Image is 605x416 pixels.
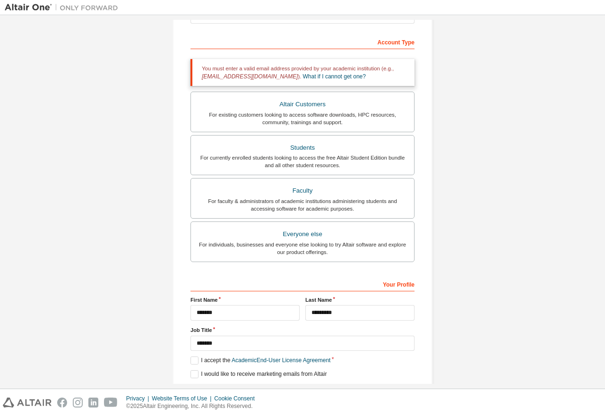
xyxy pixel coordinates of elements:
[190,59,415,86] div: You must enter a valid email address provided by your academic institution (e.g., ).
[126,402,260,410] p: © 2025 Altair Engineering, Inc. All Rights Reserved.
[190,357,330,365] label: I accept the
[190,276,415,291] div: Your Profile
[197,141,408,154] div: Students
[214,395,260,402] div: Cookie Consent
[190,34,415,49] div: Account Type
[57,398,67,408] img: facebook.svg
[197,197,408,212] div: For faculty & administrators of academic institutions administering students and accessing softwa...
[3,398,52,408] img: altair_logo.svg
[197,241,408,256] div: For individuals, businesses and everyone else looking to try Altair software and explore our prod...
[190,296,300,304] label: First Name
[197,228,408,241] div: Everyone else
[197,184,408,197] div: Faculty
[197,98,408,111] div: Altair Customers
[303,73,366,80] a: What if I cannot get one?
[152,395,214,402] div: Website Terms of Use
[126,395,152,402] div: Privacy
[305,296,415,304] label: Last Name
[190,326,415,334] label: Job Title
[73,398,83,408] img: instagram.svg
[202,73,298,80] span: [EMAIL_ADDRESS][DOMAIN_NAME]
[232,357,330,364] a: Academic End-User License Agreement
[197,111,408,126] div: For existing customers looking to access software downloads, HPC resources, community, trainings ...
[104,398,118,408] img: youtube.svg
[5,3,123,12] img: Altair One
[88,398,98,408] img: linkedin.svg
[190,370,327,378] label: I would like to receive marketing emails from Altair
[197,154,408,169] div: For currently enrolled students looking to access the free Altair Student Edition bundle and all ...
